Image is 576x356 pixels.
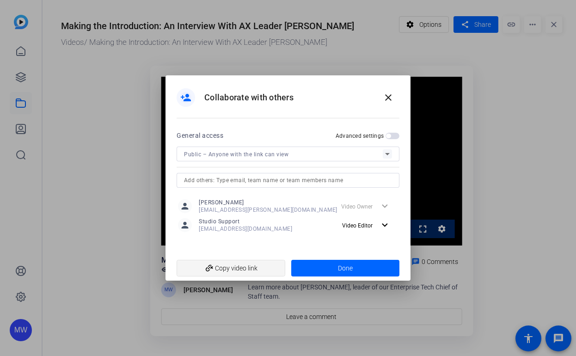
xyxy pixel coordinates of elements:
[336,132,384,140] h2: Advanced settings
[180,92,191,103] mat-icon: person_add
[379,220,391,231] mat-icon: expand_more
[178,199,192,213] mat-icon: person
[202,261,217,276] mat-icon: add_link
[338,264,353,273] span: Done
[184,259,278,277] span: Copy video link
[184,175,392,186] input: Add others: Type email, team name or team members name
[184,151,288,158] span: Public – Anyone with the link can view
[177,260,285,276] button: Copy video link
[338,217,398,233] button: Video Editor
[199,225,292,233] span: [EMAIL_ADDRESS][DOMAIN_NAME]
[199,199,337,206] span: [PERSON_NAME]
[383,92,394,103] mat-icon: close
[342,222,373,229] span: Video Editor
[177,130,223,141] h2: General access
[199,206,337,214] span: [EMAIL_ADDRESS][PERSON_NAME][DOMAIN_NAME]
[178,218,192,232] mat-icon: person
[291,260,400,276] button: Done
[204,92,294,103] h1: Collaborate with others
[199,218,292,225] span: Studio Support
